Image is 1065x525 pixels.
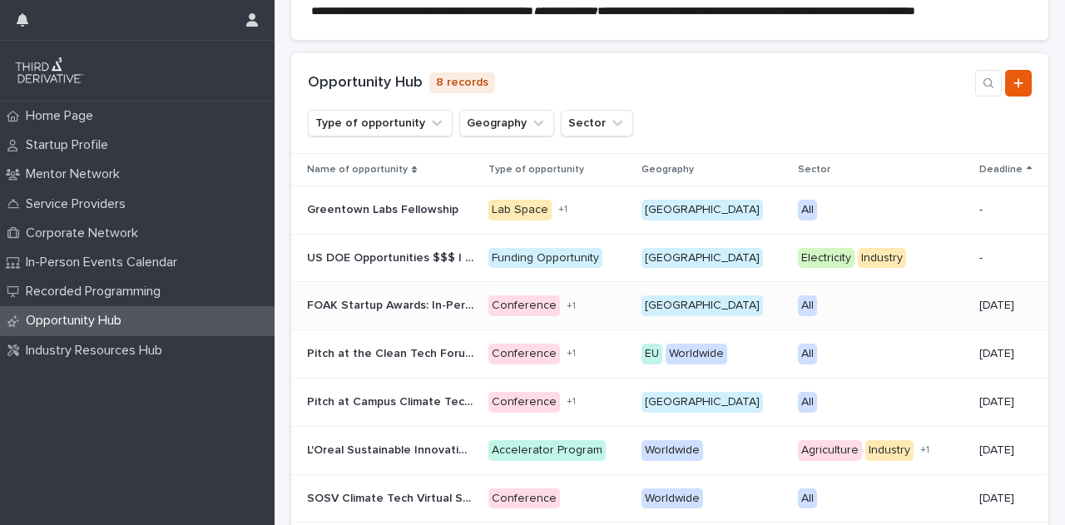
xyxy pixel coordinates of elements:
div: Conference [488,392,560,413]
div: Conference [488,344,560,364]
div: [GEOGRAPHIC_DATA] [641,248,763,269]
span: + 1 [567,301,576,311]
span: + 1 [567,397,576,407]
tr: Pitch at the Clean Tech Forum EuropePitch at the Clean Tech Forum Europe Conference+1EUWorldwideA... [291,330,1048,379]
p: [DATE] [979,347,1033,361]
span: + 1 [558,205,567,215]
p: - [979,251,1033,265]
div: [GEOGRAPHIC_DATA] [641,392,763,413]
div: All [798,488,817,509]
p: In-Person Events Calendar [19,255,191,270]
p: Home Page [19,108,106,124]
div: Funding Opportunity [488,248,602,269]
p: FOAK Startup Awards: In-Person Networking at NYCW with Noda [307,295,477,313]
tr: FOAK Startup Awards: In-Person Networking at [GEOGRAPHIC_DATA] with [PERSON_NAME]FOAK Startup Awa... [291,282,1048,330]
div: EU [641,344,662,364]
p: Opportunity Hub [19,313,135,329]
div: [GEOGRAPHIC_DATA] [641,200,763,220]
img: q0dI35fxT46jIlCv2fcp [13,54,86,87]
div: Industry [865,440,914,461]
p: Mentor Network [19,166,133,182]
span: + 1 [920,445,929,455]
div: Worldwide [641,440,703,461]
span: + 1 [567,349,576,359]
tr: US DOE Opportunities $$$ | Critical Minerals & Materials; Battery Materials Processing, Manufactu... [291,234,1048,282]
p: Corporate Network [19,225,151,241]
p: Recorded Programming [19,284,174,300]
div: Conference [488,295,560,316]
div: Electricity [798,248,854,269]
p: Type of opportunity [488,161,584,179]
div: All [798,344,817,364]
p: Greentown Labs Fellowship [307,200,462,217]
p: Pitch at Campus Climate Tech Launchpad [307,392,477,409]
p: [DATE] [979,299,1033,313]
p: Pitch at the Clean Tech Forum Europe [307,344,477,361]
div: [GEOGRAPHIC_DATA] [641,295,763,316]
button: Type of opportunity [308,110,453,136]
a: Add new record [1005,70,1032,97]
p: Deadline [979,161,1023,179]
tr: L'Oreal Sustainable Innovation AcceleratorL'Oreal Sustainable Innovation Accelerator Accelerator ... [291,426,1048,474]
p: Service Providers [19,196,139,212]
p: SOSV Climate Tech Virtual Summit [307,488,477,506]
p: [DATE] [979,395,1033,409]
p: L'Oreal Sustainable Innovation Accelerator [307,440,477,458]
div: All [798,200,817,220]
div: All [798,295,817,316]
p: US DOE Opportunities $$$ | Critical Minerals & Materials; Battery Materials Processing, Manufactu... [307,248,477,265]
div: Lab Space [488,200,552,220]
h1: Opportunity Hub [308,74,423,92]
div: All [798,392,817,413]
p: Startup Profile [19,137,121,153]
div: Conference [488,488,560,509]
button: Sector [561,110,633,136]
p: [DATE] [979,492,1033,506]
p: 8 records [429,72,495,93]
p: Industry Resources Hub [19,343,176,359]
tr: Pitch at Campus Climate Tech LaunchpadPitch at Campus Climate Tech Launchpad Conference+1[GEOGRAP... [291,379,1048,427]
button: Geography [459,110,554,136]
div: Worldwide [641,488,703,509]
tr: SOSV Climate Tech Virtual SummitSOSV Climate Tech Virtual Summit ConferenceWorldwideAll[DATE] [291,474,1048,523]
p: [DATE] [979,443,1033,458]
div: Accelerator Program [488,440,606,461]
p: Name of opportunity [307,161,408,179]
p: Sector [798,161,830,179]
tr: Greentown Labs FellowshipGreentown Labs Fellowship Lab Space+1[GEOGRAPHIC_DATA]All- [291,186,1048,234]
div: Industry [858,248,906,269]
div: Worldwide [666,344,727,364]
p: Geography [641,161,694,179]
p: - [979,203,1033,217]
div: Agriculture [798,440,862,461]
